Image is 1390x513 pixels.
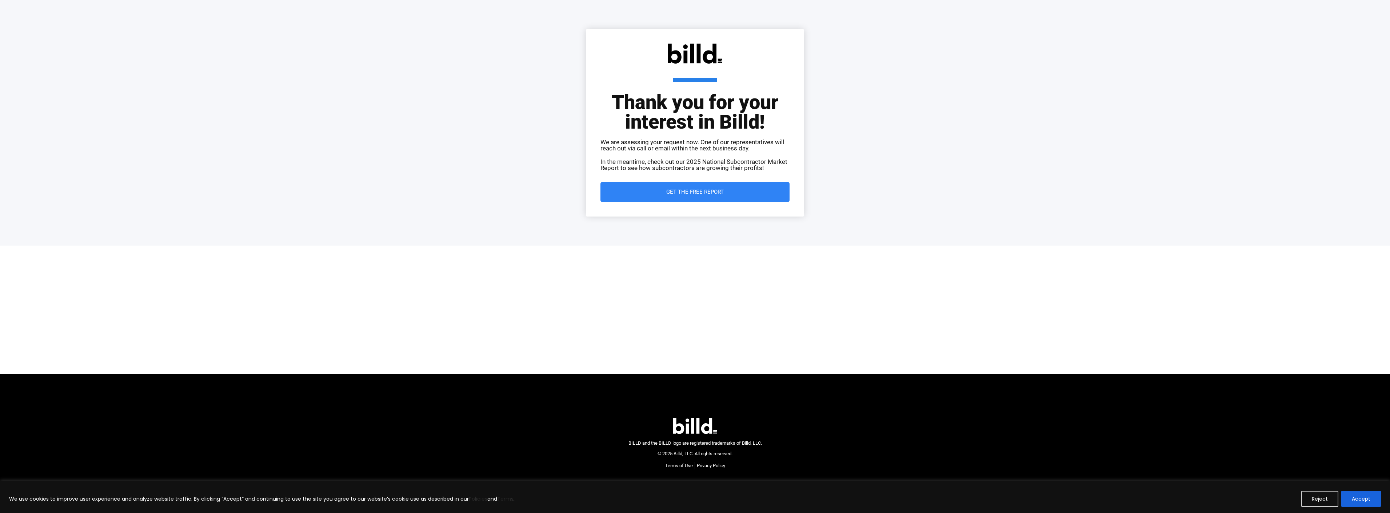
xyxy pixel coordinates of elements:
span: BILLD and the BILLD logo are registered trademarks of Billd, LLC. © 2025 Billd, LLC. All rights r... [628,440,762,456]
button: Accept [1341,491,1381,507]
a: Privacy Policy [697,462,725,469]
button: Reject [1301,491,1338,507]
a: Policies [469,495,487,502]
h1: Thank you for your interest in Billd! [600,78,790,132]
p: We use cookies to improve user experience and analyze website traffic. By clicking “Accept” and c... [9,494,515,503]
nav: Menu [665,462,725,469]
p: In the meantime, check out our 2025 National Subcontractor Market Report to see how subcontractor... [600,159,790,171]
a: Get the Free Report [600,182,790,202]
span: Get the Free Report [666,189,724,195]
p: We are assessing your request now. One of our representatives will reach out via call or email wi... [600,139,790,152]
a: Terms of Use [665,462,693,469]
a: Terms [497,495,514,502]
